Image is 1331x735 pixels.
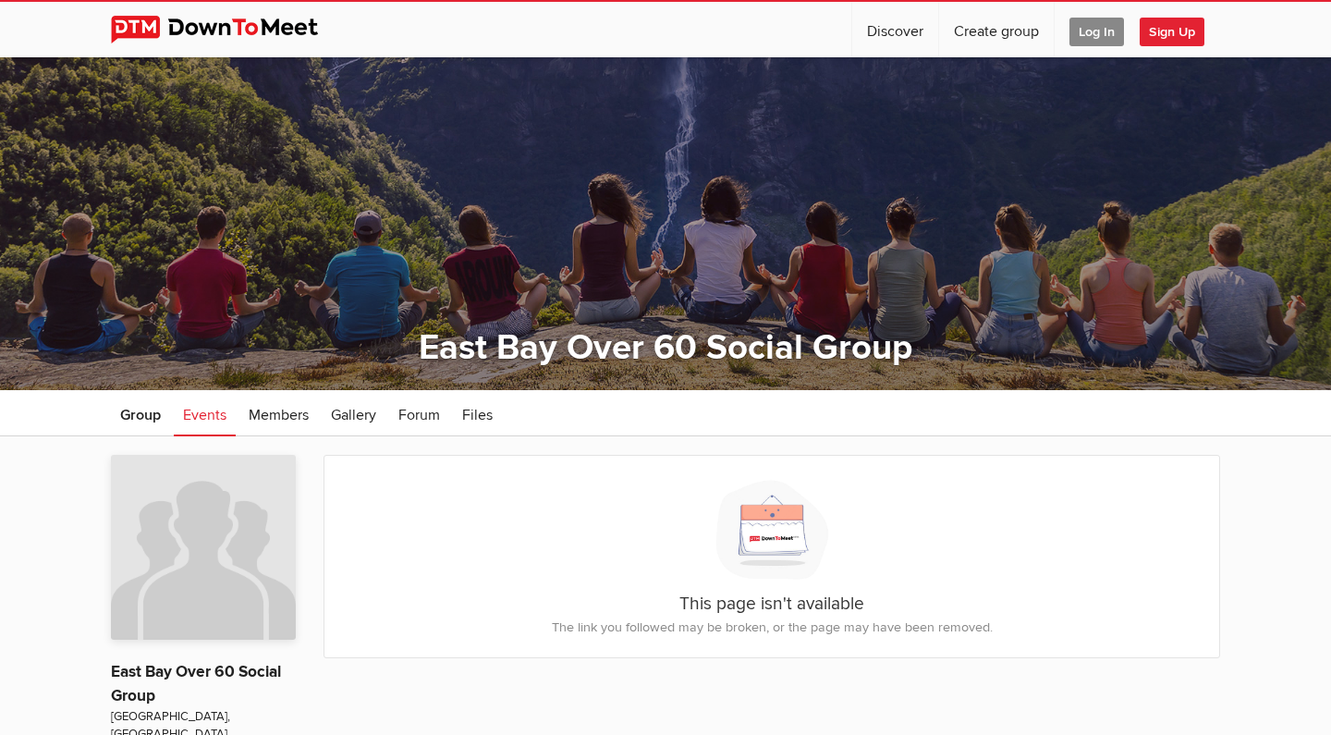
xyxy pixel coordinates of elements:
a: Discover [852,2,938,57]
a: Forum [389,390,449,436]
a: Events [174,390,236,436]
span: Group [120,406,161,424]
span: Files [462,406,493,424]
img: DownToMeet [111,16,347,43]
span: Log In [1069,18,1124,46]
span: Forum [398,406,440,424]
span: Members [249,406,309,424]
a: East Bay Over 60 Social Group [111,662,281,705]
a: Members [239,390,318,436]
a: Gallery [322,390,385,436]
a: East Bay Over 60 Social Group [419,326,912,369]
a: Group [111,390,170,436]
span: Events [183,406,226,424]
span: Sign Up [1140,18,1204,46]
a: Log In [1055,2,1139,57]
a: Files [453,390,502,436]
p: The link you followed may be broken, or the page may have been removed. [343,618,1201,638]
img: East Bay Over 60 Social Group [111,455,296,640]
div: This page isn't available [324,456,1219,657]
span: Gallery [331,406,376,424]
a: Sign Up [1140,2,1219,57]
a: Create group [939,2,1054,57]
